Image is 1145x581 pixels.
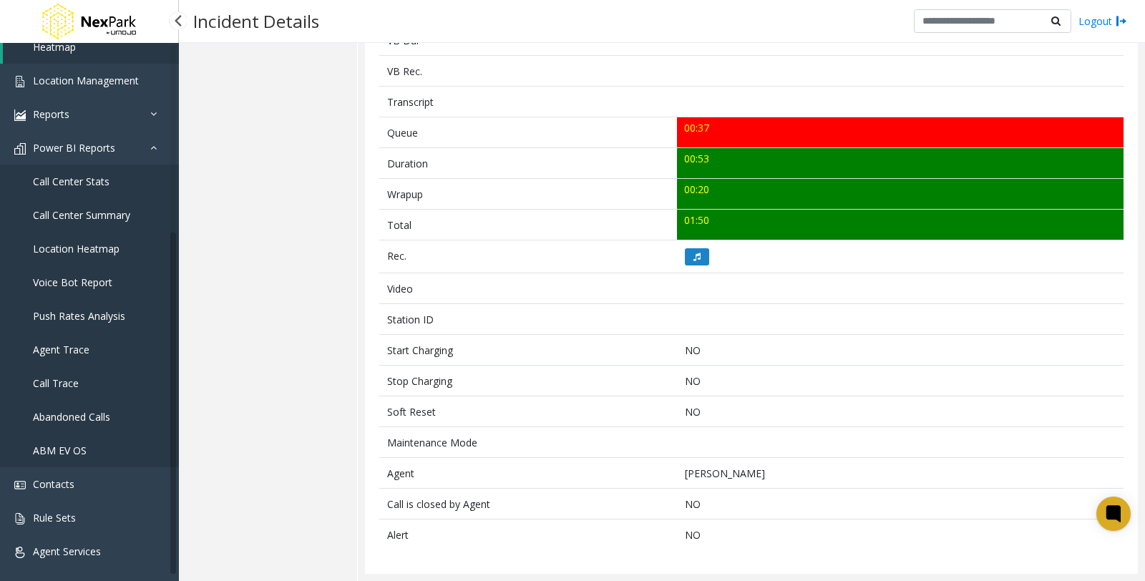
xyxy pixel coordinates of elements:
img: 'icon' [14,513,26,524]
td: Alert [379,519,677,550]
td: Call is closed by Agent [379,489,677,519]
td: Rec. [379,240,677,273]
td: Queue [379,117,677,148]
span: ABM EV OS [33,444,87,457]
span: Location Management [33,74,139,87]
td: Soft Reset [379,396,677,427]
span: Contacts [33,477,74,491]
td: Start Charging [379,335,677,366]
td: 00:20 [677,179,1124,210]
span: Call Center Stats [33,175,109,188]
p: NO [685,373,1116,389]
td: VB Rec. [379,56,677,87]
span: Reports [33,107,69,121]
img: 'icon' [14,109,26,121]
td: [PERSON_NAME] [677,458,1124,489]
h3: Incident Details [186,4,326,39]
td: Agent [379,458,677,489]
span: Heatmap [33,40,76,54]
span: Call Center Summary [33,208,130,222]
img: 'icon' [14,143,26,155]
span: Rule Sets [33,511,76,524]
td: Stop Charging [379,366,677,396]
p: NO [685,497,1116,512]
span: Agent Services [33,545,101,558]
span: Abandoned Calls [33,410,110,424]
td: Video [379,273,677,304]
td: Duration [379,148,677,179]
td: 00:37 [677,117,1124,148]
td: Station ID [379,304,677,335]
a: Heatmap [3,30,179,64]
img: logout [1116,14,1127,29]
a: Logout [1078,14,1127,29]
td: 01:50 [677,210,1124,240]
span: Agent Trace [33,343,89,356]
img: 'icon' [14,76,26,87]
td: 00:53 [677,148,1124,179]
img: 'icon' [14,479,26,491]
td: Total [379,210,677,240]
span: Voice Bot Report [33,275,112,289]
span: Location Heatmap [33,242,120,255]
td: Wrapup [379,179,677,210]
p: NO [685,404,1116,419]
td: Maintenance Mode [379,427,677,458]
span: Power BI Reports [33,141,115,155]
span: Push Rates Analysis [33,309,125,323]
span: Call Trace [33,376,79,390]
td: NO [677,519,1124,550]
p: NO [685,343,1116,358]
img: 'icon' [14,547,26,558]
td: Transcript [379,87,677,117]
